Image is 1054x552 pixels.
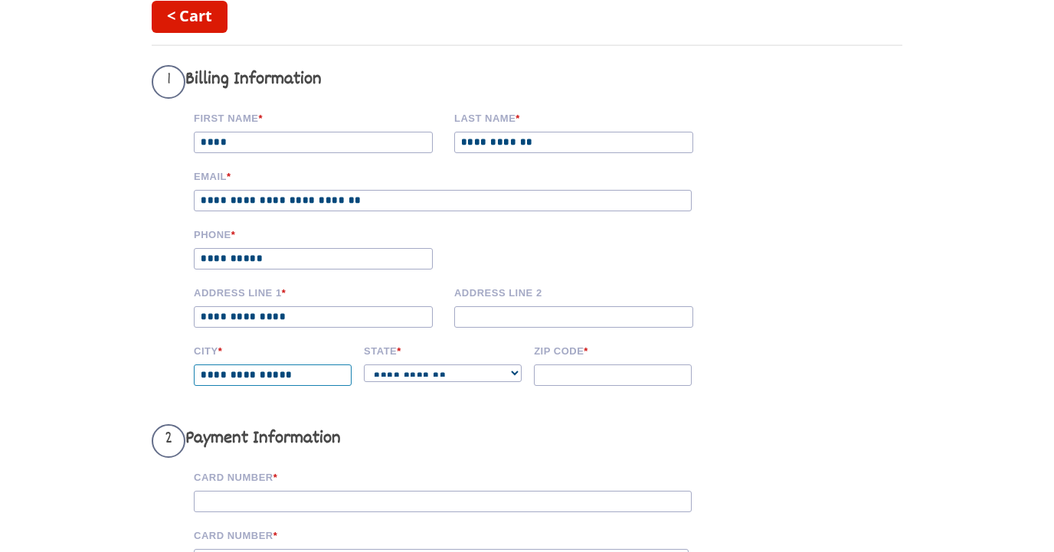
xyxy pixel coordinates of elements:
label: City [194,343,353,357]
h3: Billing Information [152,65,715,99]
span: 1 [152,65,185,99]
label: Last name [454,110,704,124]
label: First Name [194,110,444,124]
label: Zip code [534,343,693,357]
label: Email [194,168,715,182]
h3: Payment Information [152,424,715,458]
span: 2 [152,424,185,458]
label: Card Number [194,528,715,541]
label: Address Line 1 [194,285,444,299]
label: State [364,343,523,357]
label: Card Number [194,469,715,483]
a: < Cart [152,1,227,33]
label: Address Line 2 [454,285,704,299]
label: Phone [194,227,444,240]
